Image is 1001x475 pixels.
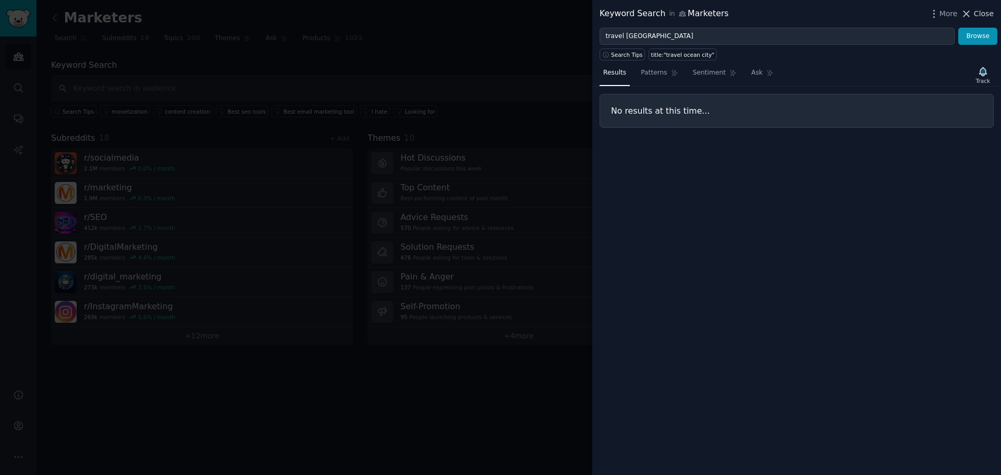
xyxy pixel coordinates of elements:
[669,9,675,19] span: in
[929,8,958,19] button: More
[689,65,740,86] a: Sentiment
[693,68,726,78] span: Sentiment
[611,105,982,116] h3: No results at this time...
[637,65,681,86] a: Patterns
[958,28,997,45] button: Browse
[600,65,630,86] a: Results
[600,48,645,60] button: Search Tips
[961,8,994,19] button: Close
[649,48,717,60] a: title:"travel ocean city"
[974,8,994,19] span: Close
[651,51,715,58] div: title:"travel ocean city"
[641,68,667,78] span: Patterns
[603,68,626,78] span: Results
[751,68,763,78] span: Ask
[976,77,990,84] div: Track
[972,64,994,86] button: Track
[748,65,777,86] a: Ask
[600,28,955,45] input: Try a keyword related to your business
[939,8,958,19] span: More
[600,7,729,20] div: Keyword Search Marketers
[611,51,643,58] span: Search Tips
